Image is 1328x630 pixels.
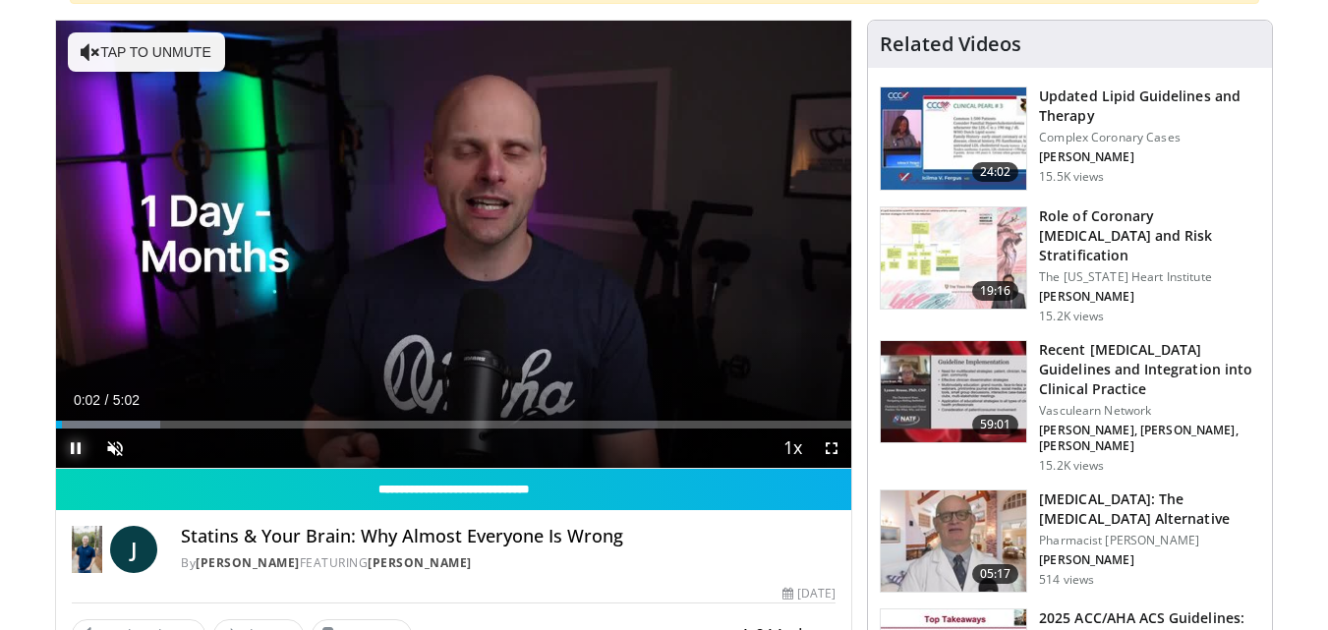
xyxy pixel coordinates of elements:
[1039,340,1260,399] h3: Recent [MEDICAL_DATA] Guidelines and Integration into Clinical Practice
[105,392,109,408] span: /
[181,526,836,547] h4: Statins & Your Brain: Why Almost Everyone Is Wrong
[972,415,1019,434] span: 59:01
[1039,458,1104,474] p: 15.2K views
[972,281,1019,301] span: 19:16
[880,340,1260,474] a: 59:01 Recent [MEDICAL_DATA] Guidelines and Integration into Clinical Practice Vasculearn Network ...
[1039,309,1104,324] p: 15.2K views
[1039,533,1260,548] p: Pharmacist [PERSON_NAME]
[880,206,1260,324] a: 19:16 Role of Coronary [MEDICAL_DATA] and Risk Stratification The [US_STATE] Heart Institute [PER...
[196,554,300,571] a: [PERSON_NAME]
[368,554,472,571] a: [PERSON_NAME]
[1039,86,1260,126] h3: Updated Lipid Guidelines and Therapy
[972,564,1019,584] span: 05:17
[1039,269,1260,285] p: The [US_STATE] Heart Institute
[1039,169,1104,185] p: 15.5K views
[1039,130,1260,145] p: Complex Coronary Cases
[1039,489,1260,529] h3: [MEDICAL_DATA]: The [MEDICAL_DATA] Alternative
[113,392,140,408] span: 5:02
[1039,572,1094,588] p: 514 views
[812,429,851,468] button: Fullscreen
[881,341,1026,443] img: 87825f19-cf4c-4b91-bba1-ce218758c6bb.150x105_q85_crop-smart_upscale.jpg
[881,87,1026,190] img: 77f671eb-9394-4acc-bc78-a9f077f94e00.150x105_q85_crop-smart_upscale.jpg
[72,526,103,573] img: Dr. Jordan Rennicke
[881,490,1026,593] img: ce9609b9-a9bf-4b08-84dd-8eeb8ab29fc6.150x105_q85_crop-smart_upscale.jpg
[1039,423,1260,454] p: [PERSON_NAME], [PERSON_NAME], [PERSON_NAME]
[56,429,95,468] button: Pause
[1039,206,1260,265] h3: Role of Coronary [MEDICAL_DATA] and Risk Stratification
[881,207,1026,310] img: 1efa8c99-7b8a-4ab5-a569-1c219ae7bd2c.150x105_q85_crop-smart_upscale.jpg
[181,554,836,572] div: By FEATURING
[972,162,1019,182] span: 24:02
[1039,403,1260,419] p: Vasculearn Network
[95,429,135,468] button: Unmute
[1039,149,1260,165] p: [PERSON_NAME]
[56,421,852,429] div: Progress Bar
[110,526,157,573] a: J
[1039,552,1260,568] p: [PERSON_NAME]
[68,32,225,72] button: Tap to unmute
[880,86,1260,191] a: 24:02 Updated Lipid Guidelines and Therapy Complex Coronary Cases [PERSON_NAME] 15.5K views
[773,429,812,468] button: Playback Rate
[880,489,1260,594] a: 05:17 [MEDICAL_DATA]: The [MEDICAL_DATA] Alternative Pharmacist [PERSON_NAME] [PERSON_NAME] 514 v...
[56,21,852,469] video-js: Video Player
[880,32,1021,56] h4: Related Videos
[1039,289,1260,305] p: [PERSON_NAME]
[782,585,836,602] div: [DATE]
[74,392,100,408] span: 0:02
